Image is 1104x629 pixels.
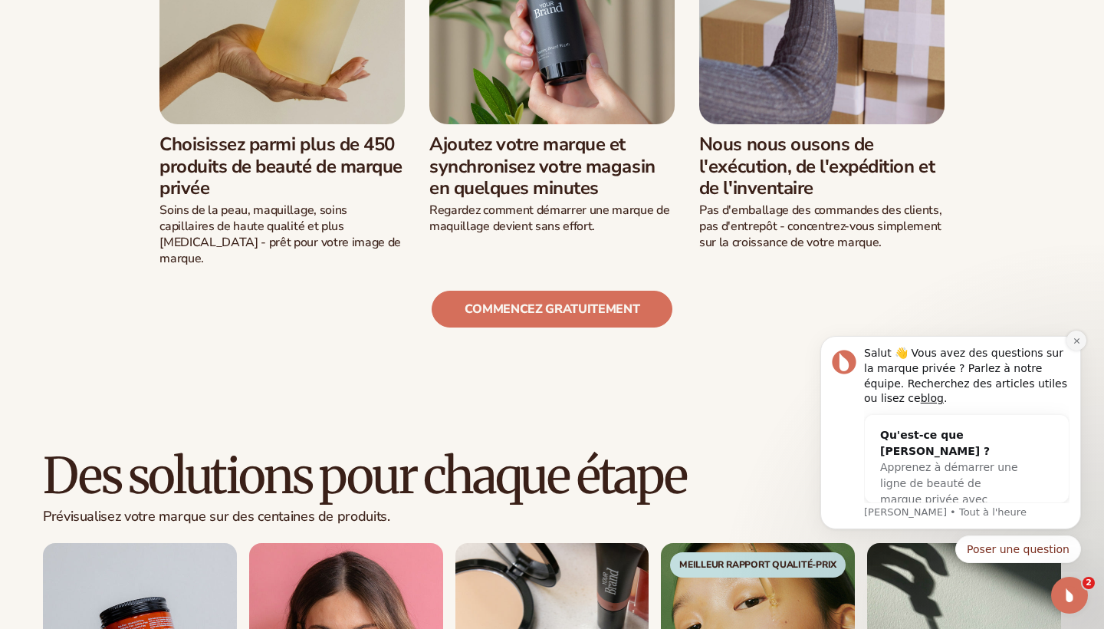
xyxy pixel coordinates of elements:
iframe: Message de notification d'interphone [797,324,1104,572]
iframe: Interphone chat en direct [1051,577,1088,614]
p: Regardez comment démarrer une marque de maquillage devient sans effort. [429,203,675,235]
h3: Nous nous ousons de l'exécution, de l'expédition et de l'inventaire [699,133,945,199]
h2: Des solutions pour chaque étape [43,450,686,502]
h3: Ajoutez votre marque et synchronisez votre magasin en quelques minutes [429,133,675,199]
p: Pas d'emballage des commandes des clients, pas d'entrepôt - concentrez-vous simplement sur la cro... [699,203,945,250]
p: Prévisualisez votre marque sur des centaines de produits. [43,509,686,525]
span: 2 [1083,577,1095,589]
h3: Choisissez parmi plus de 450 produits de beauté de marque privée [159,133,405,199]
a: COMMENCEZ GRATUITEMENT [432,291,673,328]
p: Soins de la peau, maquillage, soins capillaires de haute qualité et plus [MEDICAL_DATA] - prêt po... [159,203,405,266]
span: MEILLEUR RAPPORT QUALITÉ-PRIX [670,552,846,577]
